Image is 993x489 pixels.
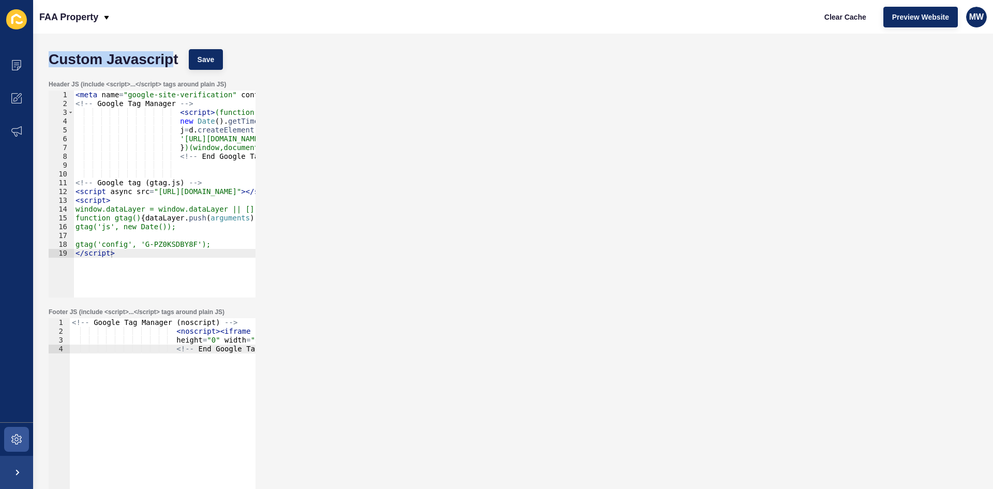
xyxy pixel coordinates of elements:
button: Preview Website [883,7,958,27]
div: 1 [49,91,74,99]
button: Save [189,49,223,70]
div: 7 [49,143,74,152]
label: Header JS (include <script>...</script> tags around plain JS) [49,80,226,88]
div: 17 [49,231,74,240]
h1: Custom Javascript [49,54,178,65]
div: 8 [49,152,74,161]
div: 14 [49,205,74,214]
div: 2 [49,99,74,108]
div: 10 [49,170,74,179]
div: 12 [49,187,74,196]
div: 16 [49,223,74,231]
label: Footer JS (include <script>...</script> tags around plain JS) [49,308,224,316]
div: 15 [49,214,74,223]
div: 19 [49,249,74,258]
div: 5 [49,126,74,135]
div: 2 [49,327,70,336]
div: 3 [49,108,74,117]
div: 13 [49,196,74,205]
div: 6 [49,135,74,143]
div: 4 [49,345,70,353]
span: Clear Cache [824,12,866,22]
div: 4 [49,117,74,126]
span: Save [198,54,215,65]
button: Clear Cache [816,7,875,27]
div: 3 [49,336,70,345]
p: FAA Property [39,4,98,30]
span: MW [969,12,984,22]
div: 18 [49,240,74,249]
div: 1 [49,318,70,327]
div: 11 [49,179,74,187]
span: Preview Website [892,12,949,22]
div: 9 [49,161,74,170]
